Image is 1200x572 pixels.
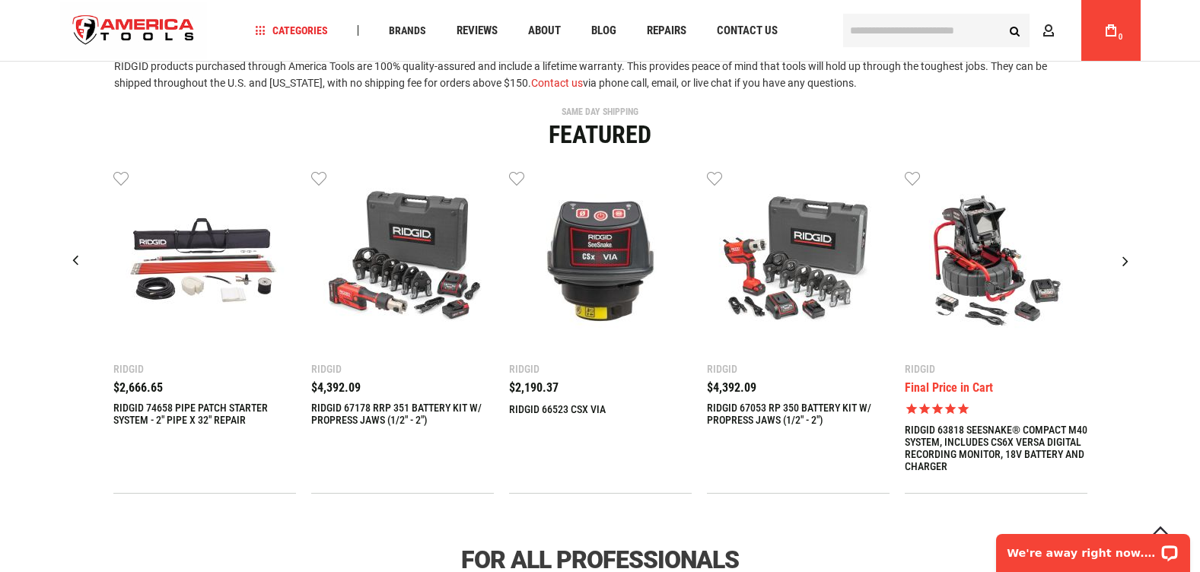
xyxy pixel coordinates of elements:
[509,170,692,352] img: RIDGID 66523 CSX VIA
[248,21,335,41] a: Categories
[986,524,1200,572] iframe: LiveChat chat widget
[311,170,494,494] div: 17 / 22
[114,58,1086,92] p: RIDGID products purchased through America Tools are 100% quality-assured and include a lifetime w...
[382,21,433,41] a: Brands
[509,364,692,374] div: Ridgid
[905,402,1087,416] span: Rated 5.0 out of 5 stars 1 reviews
[640,21,693,41] a: Repairs
[56,242,94,280] div: Previous slide
[521,21,568,41] a: About
[647,25,686,37] span: Repairs
[56,107,1144,116] div: SAME DAY SHIPPING
[528,25,561,37] span: About
[707,380,756,395] span: $4,392.09
[457,25,498,37] span: Reviews
[509,380,559,395] span: $2,190.37
[1119,33,1123,41] span: 0
[450,21,505,41] a: Reviews
[113,170,296,356] a: RIDGID 74658 PIPE PATCH STARTER SYSTEM - 2" PIPE X 32" REPAIR
[1001,16,1030,45] button: Search
[905,382,993,394] div: Final Price in Cart
[311,380,361,395] span: $4,392.09
[707,402,890,426] a: RIDGID 67053 RP 350 BATTERY KIT W/ PROPRESS JAWS (1/2" - 2")
[707,364,890,374] div: Ridgid
[591,25,616,37] span: Blog
[707,170,890,356] a: RIDGID 67053 RP 350 BATTERY KIT W/ PROPRESS JAWS (1/2" - 2")
[717,25,778,37] span: Contact Us
[56,122,1144,147] div: Featured
[509,170,692,494] div: 18 / 22
[60,2,208,59] img: America Tools
[113,364,296,374] div: Ridgid
[60,2,208,59] a: store logo
[707,170,890,352] img: RIDGID 67053 RP 350 BATTERY KIT W/ PROPRESS JAWS (1/2" - 2")
[113,380,163,395] span: $2,666.65
[113,170,296,352] img: RIDGID 74658 PIPE PATCH STARTER SYSTEM - 2" PIPE X 32" REPAIR
[311,402,494,426] a: RIDGID 67178 RRP 351 BATTERY KIT W/ PROPRESS JAWS (1/2" - 2")
[710,21,785,41] a: Contact Us
[584,21,623,41] a: Blog
[389,25,426,36] span: Brands
[113,170,296,494] div: 16 / 22
[311,364,494,374] div: Ridgid
[311,170,494,352] img: RIDGID 67178 RRP 351 BATTERY KIT W/ PROPRESS JAWS (1/2" - 2")
[905,170,1087,494] div: 20 / 22
[509,170,692,356] a: RIDGID 66523 CSX VIA
[113,402,296,426] a: RIDGID 74658 PIPE PATCH STARTER SYSTEM - 2" PIPE X 32" REPAIR
[905,170,1087,352] img: RIDGID 63818 SEESNAKE® COMPACT M40 SYSTEM, INCLUDES CS6X VERSA DIGITAL RECORDING MONITOR, 18V BAT...
[531,77,583,89] a: Contact us
[311,170,494,356] a: RIDGID 67178 RRP 351 BATTERY KIT W/ PROPRESS JAWS (1/2" - 2")
[1106,242,1144,280] div: Next slide
[707,170,890,494] div: 19 / 22
[905,170,1087,356] a: RIDGID 63818 SEESNAKE® COMPACT M40 SYSTEM, INCLUDES CS6X VERSA DIGITAL RECORDING MONITOR, 18V BAT...
[509,403,606,415] a: RIDGID 66523 CSX VIA
[905,424,1087,472] a: RIDGID 63818 SEESNAKE® COMPACT M40 SYSTEM, INCLUDES CS6X VERSA DIGITAL RECORDING MONITOR, 18V BAT...
[255,25,328,36] span: Categories
[905,364,1087,374] div: Ridgid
